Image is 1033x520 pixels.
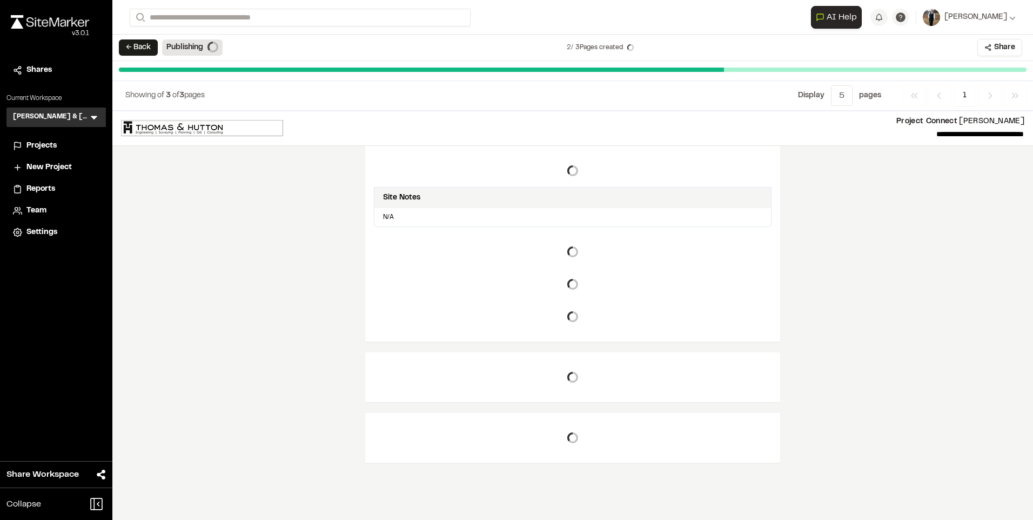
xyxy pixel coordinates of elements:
[923,9,940,26] img: User
[125,90,205,102] p: of pages
[575,43,623,52] span: 3 Pages created
[26,205,46,217] span: Team
[26,226,57,238] span: Settings
[827,11,857,24] span: AI Help
[11,15,89,29] img: rebrand.png
[6,94,106,103] p: Current Workspace
[6,468,79,481] span: Share Workspace
[13,183,99,195] a: Reports
[13,64,99,76] a: Shares
[125,92,166,99] span: Showing of
[179,92,184,99] span: 3
[903,85,1027,106] nav: Navigation
[944,11,1007,23] span: [PERSON_NAME]
[119,39,158,56] button: ← Back
[26,183,55,195] span: Reports
[955,85,975,106] span: 1
[811,6,862,29] button: Open AI Assistant
[831,85,853,106] button: 5
[162,39,223,56] div: Publishing
[26,140,57,152] span: Projects
[923,9,1016,26] button: [PERSON_NAME]
[292,116,1024,128] p: [PERSON_NAME]
[896,118,957,125] span: Project Connect
[6,498,41,511] span: Collapse
[379,212,767,222] p: N/A
[121,120,283,136] img: file
[383,192,420,204] div: Site Notes
[11,29,89,38] div: Oh geez...please don't...
[977,39,1022,56] button: Share
[859,90,881,102] p: page s
[798,90,824,102] p: Display
[13,140,99,152] a: Projects
[811,6,866,29] div: Open AI Assistant
[13,112,89,123] h3: [PERSON_NAME] & [PERSON_NAME]
[130,9,149,26] button: Search
[13,162,99,174] a: New Project
[13,226,99,238] a: Settings
[166,92,171,99] span: 3
[26,162,72,174] span: New Project
[26,64,52,76] span: Shares
[567,43,623,52] p: 2 /
[13,205,99,217] a: Team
